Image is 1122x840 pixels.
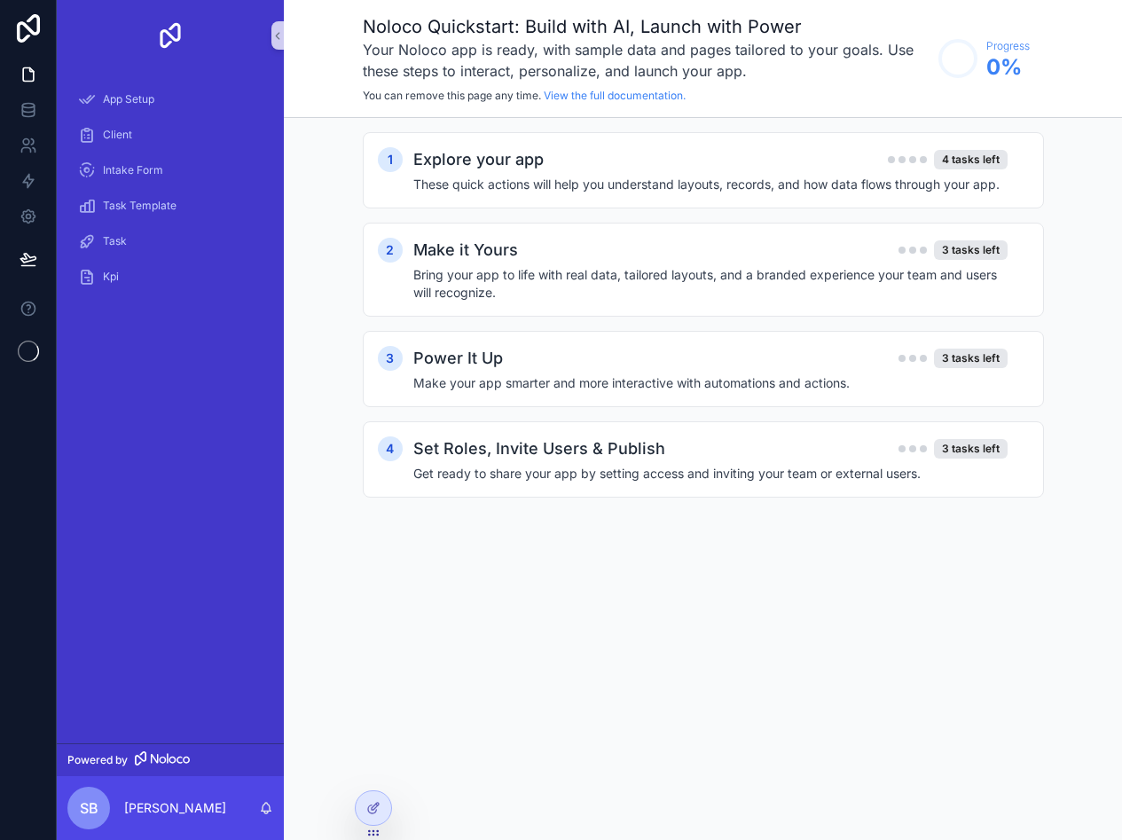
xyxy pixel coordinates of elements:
h3: Your Noloco app is ready, with sample data and pages tailored to your goals. Use these steps to i... [363,39,930,82]
a: Client [67,119,273,151]
div: scrollable content [284,118,1122,546]
img: App logo [156,21,184,50]
a: Intake Form [67,154,273,186]
h1: Noloco Quickstart: Build with AI, Launch with Power [363,14,930,39]
a: View the full documentation. [544,89,686,102]
div: 2 [378,238,403,263]
div: 3 tasks left [934,439,1008,459]
span: Kpi [103,270,119,284]
span: Powered by [67,753,128,767]
a: Powered by [57,743,284,776]
h2: Explore your app [413,147,544,172]
span: Client [103,128,132,142]
span: App Setup [103,92,154,106]
div: 3 tasks left [934,349,1008,368]
div: 1 [378,147,403,172]
span: Task [103,234,127,248]
div: 4 [378,436,403,461]
h4: These quick actions will help you understand layouts, records, and how data flows through your app. [413,176,1008,193]
a: Task [67,225,273,257]
h4: Bring your app to life with real data, tailored layouts, and a branded experience your team and u... [413,266,1008,302]
span: You can remove this page any time. [363,89,541,102]
div: 3 [378,346,403,371]
div: scrollable content [57,71,284,316]
span: SB [80,797,98,819]
span: Task Template [103,199,177,213]
a: Kpi [67,261,273,293]
span: 0 % [986,53,1030,82]
h2: Power It Up [413,346,503,371]
div: 3 tasks left [934,240,1008,260]
h4: Make your app smarter and more interactive with automations and actions. [413,374,1008,392]
h4: Get ready to share your app by setting access and inviting your team or external users. [413,465,1008,483]
h2: Make it Yours [413,238,518,263]
p: [PERSON_NAME] [124,799,226,817]
span: Intake Form [103,163,163,177]
h2: Set Roles, Invite Users & Publish [413,436,665,461]
a: Task Template [67,190,273,222]
div: 4 tasks left [934,150,1008,169]
a: App Setup [67,83,273,115]
span: Progress [986,39,1030,53]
